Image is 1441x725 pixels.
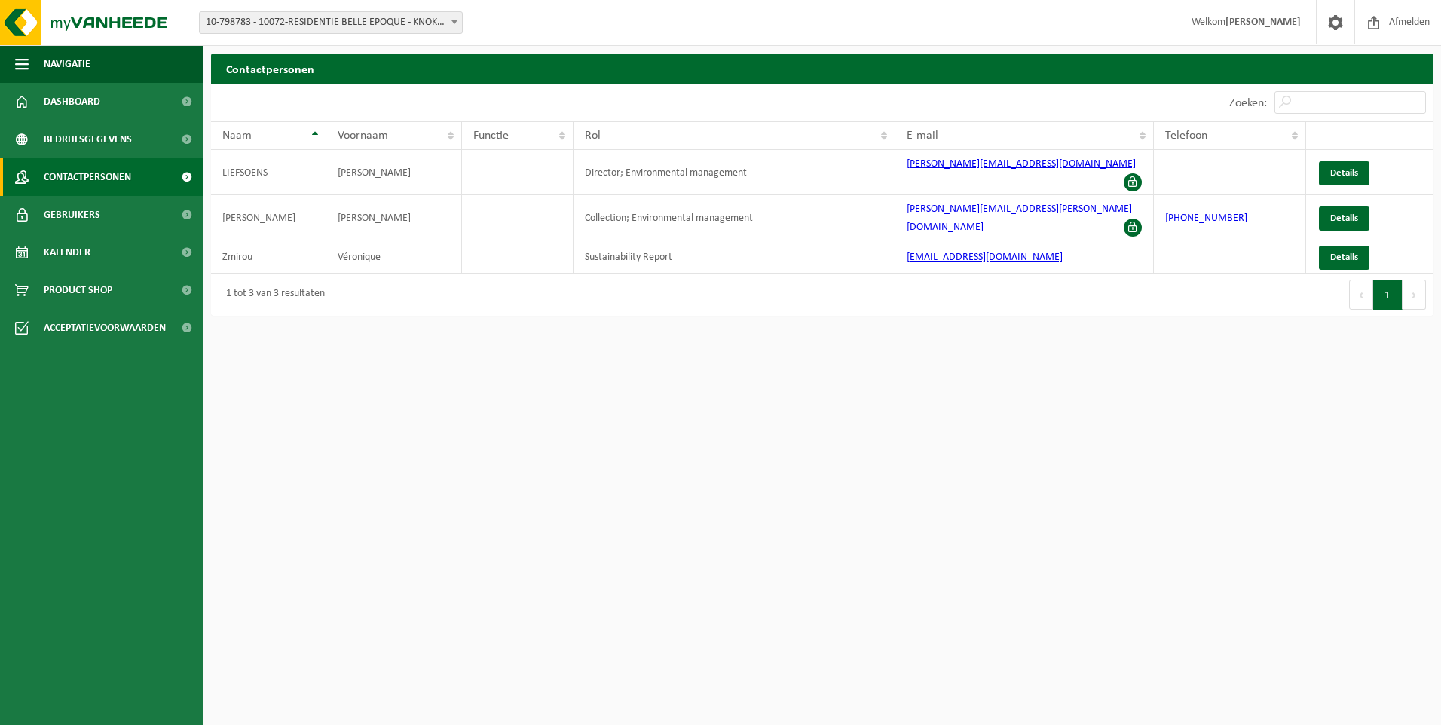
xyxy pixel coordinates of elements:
td: [PERSON_NAME] [326,150,463,195]
a: [PHONE_NUMBER] [1165,213,1247,224]
td: Director; Environmental management [574,150,895,195]
td: Véronique [326,240,463,274]
span: Kalender [44,234,90,271]
td: [PERSON_NAME] [211,195,326,240]
span: Bedrijfsgegevens [44,121,132,158]
a: Details [1319,246,1369,270]
button: Previous [1349,280,1373,310]
span: Rol [585,130,601,142]
a: [EMAIL_ADDRESS][DOMAIN_NAME] [907,252,1063,263]
div: 1 tot 3 van 3 resultaten [219,281,325,308]
span: Product Shop [44,271,112,309]
span: Details [1330,252,1358,262]
span: 10-798783 - 10072-RESIDENTIE BELLE EPOQUE - KNOKKE [199,11,463,34]
td: Sustainability Report [574,240,895,274]
span: Navigatie [44,45,90,83]
td: LIEFSOENS [211,150,326,195]
span: Gebruikers [44,196,100,234]
label: Zoeken: [1229,97,1267,109]
a: [PERSON_NAME][EMAIL_ADDRESS][PERSON_NAME][DOMAIN_NAME] [907,203,1132,233]
span: Voornaam [338,130,388,142]
a: Details [1319,206,1369,231]
span: Functie [473,130,509,142]
span: Telefoon [1165,130,1207,142]
td: Collection; Environmental management [574,195,895,240]
span: Details [1330,168,1358,178]
button: Next [1403,280,1426,310]
button: 1 [1373,280,1403,310]
span: Acceptatievoorwaarden [44,309,166,347]
span: Contactpersonen [44,158,131,196]
a: Details [1319,161,1369,185]
span: Details [1330,213,1358,223]
span: Dashboard [44,83,100,121]
td: [PERSON_NAME] [326,195,463,240]
h2: Contactpersonen [211,54,1433,83]
span: E-mail [907,130,938,142]
strong: [PERSON_NAME] [1225,17,1301,28]
a: [PERSON_NAME][EMAIL_ADDRESS][DOMAIN_NAME] [907,158,1136,170]
td: Zmirou [211,240,326,274]
span: Naam [222,130,252,142]
span: 10-798783 - 10072-RESIDENTIE BELLE EPOQUE - KNOKKE [200,12,462,33]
